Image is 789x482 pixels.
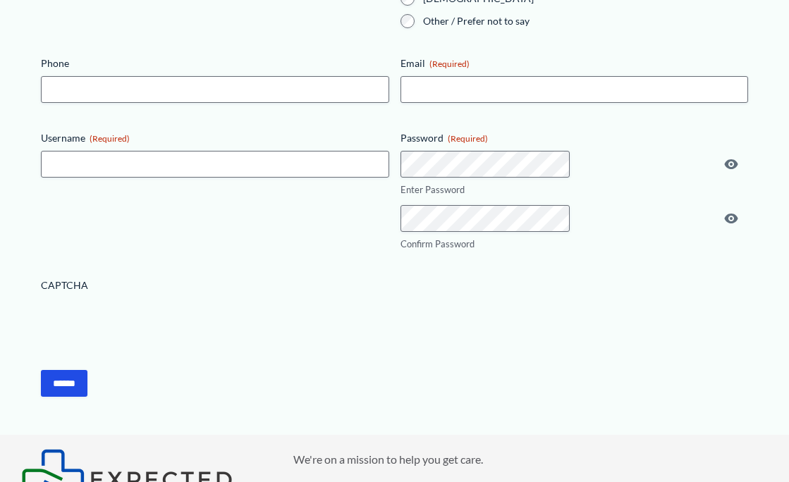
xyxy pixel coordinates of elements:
[41,278,747,292] label: CAPTCHA
[400,131,488,145] legend: Password
[90,133,130,144] span: (Required)
[400,56,748,70] label: Email
[423,14,748,28] label: Other / Prefer not to say
[448,133,488,144] span: (Required)
[723,210,740,227] button: Show Password
[41,131,389,145] label: Username
[41,56,389,70] label: Phone
[400,183,748,197] label: Enter Password
[400,237,748,251] label: Confirm Password
[293,449,768,470] p: We're on a mission to help you get care.
[429,58,470,69] span: (Required)
[41,298,255,353] iframe: reCAPTCHA
[723,156,740,173] button: Show Password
